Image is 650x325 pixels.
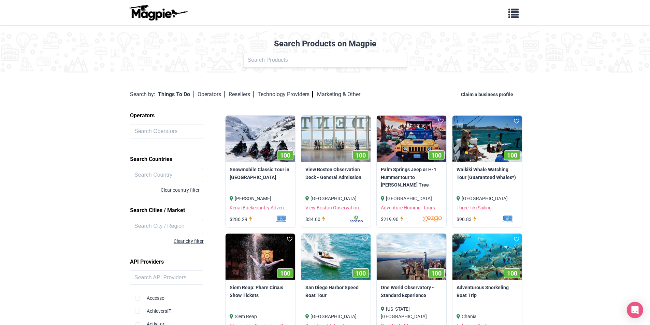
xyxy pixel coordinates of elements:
[301,116,371,162] a: 100
[198,91,225,98] a: Operators
[457,166,518,181] a: Waikiki Whale Watching Tour (Guaranteed Whales*)
[130,270,203,285] input: Search API Providers
[452,234,522,280] a: 100
[158,91,193,98] a: Things To Do
[4,39,646,49] h2: Search Products on Magpie
[305,205,363,210] a: View Boston Observation...
[381,205,435,210] a: Adventure Hummer Tours
[305,284,367,299] a: San Diego Harbor Speed Boat Tour
[377,116,446,162] a: 100
[329,216,366,222] img: rfmmbjnnyrazl4oou2zc.svg
[452,234,522,280] img: Adventurous Snorkeling Boat Trip image
[226,234,295,280] img: Siem Reap: Phare Circus Show Tickets image
[457,216,478,223] div: $90.83
[230,205,288,210] a: Kenai Backcountry Adven...
[452,116,522,162] img: Waikiki Whale Watching Tour (Guaranteed Whales*) image
[135,302,222,315] div: AchieversIT
[305,216,327,223] div: $34.00
[130,124,203,138] input: Search Operators
[480,216,518,222] img: mf1jrhtrrkrdcsvakxwt.svg
[130,110,228,121] h2: Operators
[381,305,442,321] div: [US_STATE][GEOGRAPHIC_DATA]
[461,92,516,97] a: Claim a business profile
[230,195,291,202] div: [PERSON_NAME]
[301,234,371,280] img: San Diego Harbor Speed Boat Tour image
[130,256,228,268] h2: API Providers
[230,284,291,299] a: Siem Reap: Phare Circus Show Tickets
[457,313,518,320] div: Chania
[130,219,203,233] input: Search City / Region
[377,234,446,280] img: One World Observatory - Standard Experience image
[381,284,442,299] a: One World Observatory - Standard Experience
[377,234,446,280] a: 100
[230,216,254,223] div: $286.29
[457,284,518,299] a: Adventurous Snorkeling Boat Trip
[243,53,407,67] input: Search Products
[130,168,203,182] input: Search Country
[305,313,367,320] div: [GEOGRAPHIC_DATA]
[161,186,228,194] div: Clear country filter
[452,116,522,162] a: 100
[317,91,360,98] a: Marketing & Other
[301,234,371,280] a: 100
[627,302,643,318] div: Open Intercom Messenger
[226,116,295,162] img: Snowmobile Classic Tour in Kenai Fjords National Park image
[226,234,295,280] a: 100
[457,205,492,210] a: Three Tiki Sailing
[305,166,367,181] a: View Boston Observation Deck - General Admission
[457,195,518,202] div: [GEOGRAPHIC_DATA]
[230,166,291,181] a: Snowmobile Classic Tour in [GEOGRAPHIC_DATA]
[229,91,254,98] a: Resellers
[230,313,291,320] div: Siem Reap
[258,91,313,98] a: Technology Providers
[381,195,442,202] div: [GEOGRAPHIC_DATA]
[305,195,367,202] div: [GEOGRAPHIC_DATA]
[381,166,442,189] a: Palm Springs Jeep or H-1 Hummer tour to [PERSON_NAME] Tree
[301,116,371,162] img: View Boston Observation Deck - General Admission image
[130,205,228,216] h2: Search Cities / Market
[377,116,446,162] img: Palm Springs Jeep or H-1 Hummer tour to Joshua Tree image
[130,153,228,165] h2: Search Countries
[226,116,295,162] a: 100
[356,152,366,159] span: 100
[507,152,517,159] span: 100
[130,90,155,99] div: Search by:
[431,270,442,277] span: 100
[405,216,442,222] img: jnlrevnfoudwrkxojroq.svg
[356,270,366,277] span: 100
[280,270,290,277] span: 100
[280,152,290,159] span: 100
[135,289,222,302] div: Accesso
[381,216,405,223] div: $219.90
[130,237,204,245] div: Clear city filter
[507,270,517,277] span: 100
[431,152,442,159] span: 100
[127,4,189,21] img: logo-ab69f6fb50320c5b225c76a69d11143b.png
[254,216,291,222] img: mf1jrhtrrkrdcsvakxwt.svg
